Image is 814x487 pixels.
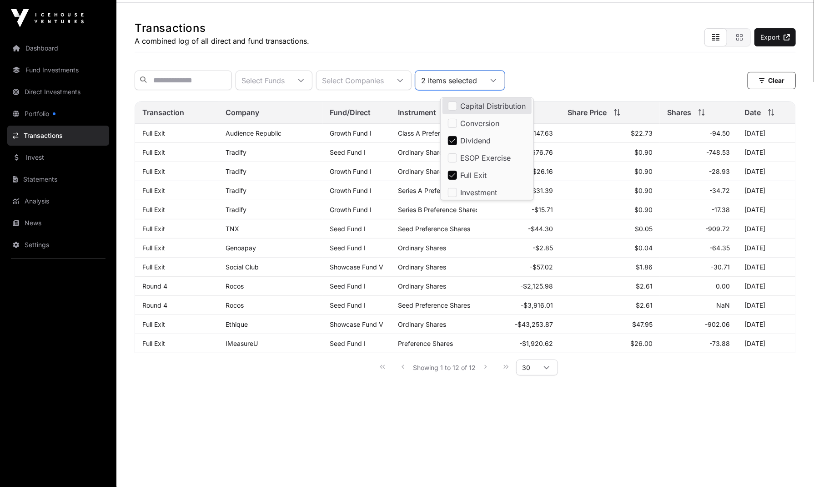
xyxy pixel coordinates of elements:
[398,301,471,309] span: Seed Preference Shares
[7,82,109,102] a: Direct Investments
[142,129,165,137] a: Full Exit
[226,206,246,213] a: Tradify
[226,187,246,194] a: Tradify
[477,334,560,353] td: -$1,920.62
[226,244,256,252] a: Genoapay
[667,107,691,118] span: Shares
[744,107,761,118] span: Date
[477,296,560,315] td: -$3,916.01
[226,225,239,233] a: TNX
[461,172,487,179] span: Full Exit
[236,71,290,90] div: Select Funds
[226,148,246,156] a: Tradify
[142,187,165,194] a: Full Exit
[634,206,653,213] span: $0.90
[706,148,730,156] span: -748.53
[330,263,384,271] a: Showcase Fund V
[398,129,477,137] span: Class A Preference Shares
[709,187,730,194] span: -34.72
[330,244,366,252] a: Seed Fund I
[142,320,165,328] a: Full Exit
[461,154,511,162] span: ESOP Exercise
[398,225,471,233] span: Seed Preference Shares
[330,282,366,290] a: Seed Fund I
[142,263,165,271] a: Full Exit
[442,132,532,149] li: Dividend
[142,167,165,175] a: Full Exit
[330,129,372,137] a: Growth Fund I
[737,143,795,162] td: [DATE]
[7,147,109,167] a: Invest
[477,200,560,219] td: -$15.71
[398,320,447,328] span: Ordinary Shares
[398,206,479,213] span: Series B Preference Shares
[442,167,532,183] li: Full Exit
[7,191,109,211] a: Analysis
[477,277,560,296] td: -$2,125.98
[712,206,730,213] span: -17.38
[398,282,447,290] span: Ordinary Shares
[477,315,560,334] td: -$43,253.87
[142,148,165,156] a: Full Exit
[7,169,109,189] a: Statements
[442,150,532,166] li: ESOP Exercise
[398,148,447,156] span: Ordinary Shares
[142,107,184,118] span: Transaction
[330,340,366,347] a: Seed Fund I
[711,263,730,271] span: -30.71
[716,282,730,290] span: 0.00
[398,187,480,194] span: Series A Preference Shares
[398,340,453,347] span: Preference Shares
[142,225,165,233] a: Full Exit
[477,238,560,258] td: -$2.85
[330,206,372,213] a: Growth Fund I
[7,126,109,146] a: Transactions
[330,301,366,309] a: Seed Fund I
[709,340,730,347] span: -73.88
[7,104,109,124] a: Portfolio
[634,244,653,252] span: $0.04
[330,148,366,156] a: Seed Fund I
[398,263,447,271] span: Ordinary Shares
[636,263,653,271] span: $1.86
[709,244,730,252] span: -64.35
[226,129,281,137] a: Audience Republic
[7,213,109,233] a: News
[636,282,653,290] span: $2.61
[226,107,259,118] span: Company
[737,238,795,258] td: [DATE]
[330,167,372,175] a: Growth Fund I
[716,301,730,309] span: NaN
[737,162,795,181] td: [DATE]
[737,277,795,296] td: [DATE]
[142,206,165,213] a: Full Exit
[705,320,730,328] span: -902.06
[705,225,730,233] span: -909.72
[142,244,165,252] a: Full Exit
[631,129,653,137] span: $22.73
[330,107,371,118] span: Fund/Direct
[737,124,795,143] td: [DATE]
[226,167,246,175] a: Tradify
[142,282,167,290] a: Round 4
[568,107,607,118] span: Share Price
[630,340,653,347] span: $26.00
[737,219,795,238] td: [DATE]
[517,360,536,375] span: Rows per page
[636,301,653,309] span: $2.61
[142,340,165,347] a: Full Exit
[398,167,447,175] span: Ordinary Shares
[226,301,244,309] a: Rocos
[442,98,532,114] li: Capital Distribution
[709,167,730,175] span: -28.93
[416,71,482,90] div: 2 items selected
[634,187,653,194] span: $0.90
[413,364,476,371] span: Showing 1 to 12 of 12
[442,184,532,201] li: Investment
[398,244,447,252] span: Ordinary Shares
[737,296,795,315] td: [DATE]
[737,181,795,200] td: [DATE]
[477,219,560,238] td: -$44.30
[737,200,795,219] td: [DATE]
[635,225,653,233] span: $0.05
